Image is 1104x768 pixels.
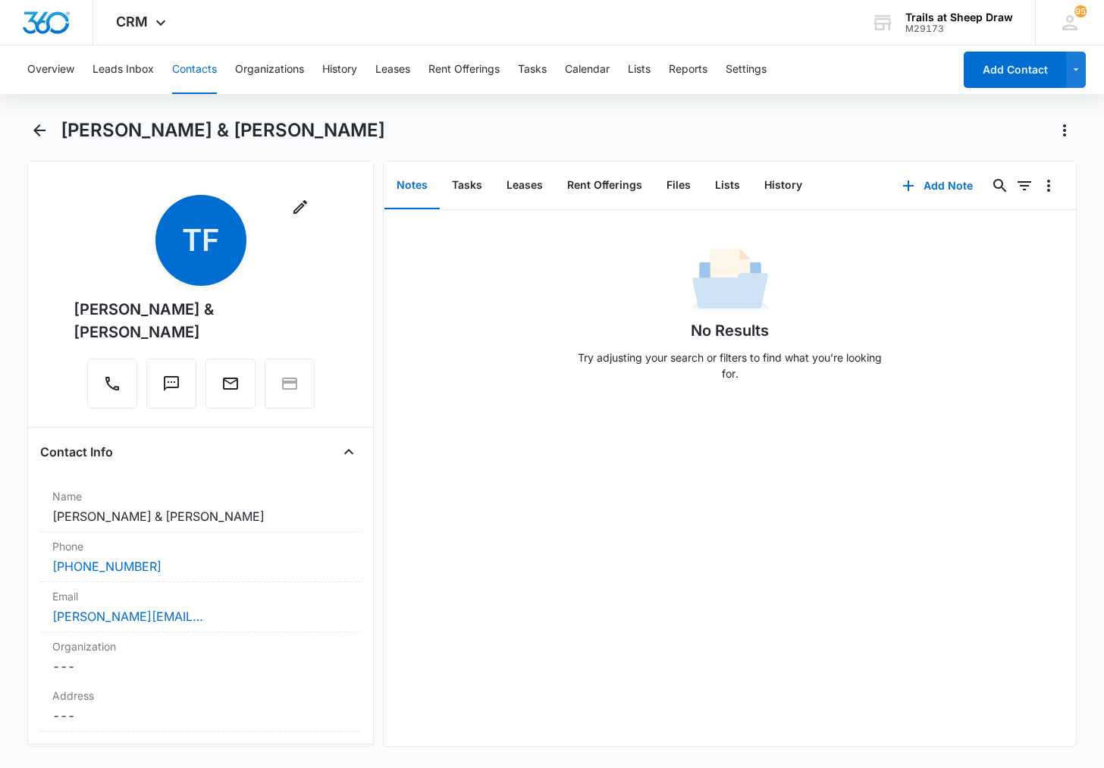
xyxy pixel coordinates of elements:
[52,557,162,575] a: [PHONE_NUMBER]
[964,52,1066,88] button: Add Contact
[52,707,349,725] dd: ---
[74,298,328,343] div: [PERSON_NAME] & [PERSON_NAME]
[571,350,889,381] p: Try adjusting your search or filters to find what you’re looking for.
[52,607,204,625] a: [PERSON_NAME][EMAIL_ADDRESS][PERSON_NAME][DOMAIN_NAME]
[52,488,349,504] label: Name
[27,118,51,143] button: Back
[988,174,1012,198] button: Search...
[52,538,349,554] label: Phone
[337,440,361,464] button: Close
[205,382,256,395] a: Email
[384,162,440,209] button: Notes
[1074,5,1087,17] div: notifications count
[726,45,767,94] button: Settings
[155,195,246,286] span: TF
[27,45,74,94] button: Overview
[93,45,154,94] button: Leads Inbox
[628,45,651,94] button: Lists
[494,162,555,209] button: Leases
[40,482,361,532] div: Name[PERSON_NAME] & [PERSON_NAME]
[905,24,1013,34] div: account id
[555,162,654,209] button: Rent Offerings
[61,119,385,142] h1: [PERSON_NAME] & [PERSON_NAME]
[1052,118,1077,143] button: Actions
[703,162,752,209] button: Lists
[692,243,768,319] img: No Data
[52,638,349,654] label: Organization
[40,682,361,732] div: Address---
[1012,174,1037,198] button: Filters
[52,657,349,676] dd: ---
[52,688,349,704] label: Address
[52,507,349,525] dd: [PERSON_NAME] & [PERSON_NAME]
[1037,174,1061,198] button: Overflow Menu
[146,359,196,409] button: Text
[235,45,304,94] button: Organizations
[654,162,703,209] button: Files
[40,532,361,582] div: Phone[PHONE_NUMBER]
[322,45,357,94] button: History
[565,45,610,94] button: Calendar
[375,45,410,94] button: Leases
[440,162,494,209] button: Tasks
[518,45,547,94] button: Tasks
[87,382,137,395] a: Call
[116,14,148,30] span: CRM
[428,45,500,94] button: Rent Offerings
[752,162,814,209] button: History
[172,45,217,94] button: Contacts
[669,45,707,94] button: Reports
[691,319,769,342] h1: No Results
[1074,5,1087,17] span: 95
[52,588,349,604] label: Email
[40,632,361,682] div: Organization---
[205,359,256,409] button: Email
[40,582,361,632] div: Email[PERSON_NAME][EMAIL_ADDRESS][PERSON_NAME][DOMAIN_NAME]
[146,382,196,395] a: Text
[905,11,1013,24] div: account name
[887,168,988,204] button: Add Note
[87,359,137,409] button: Call
[40,443,113,461] h4: Contact Info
